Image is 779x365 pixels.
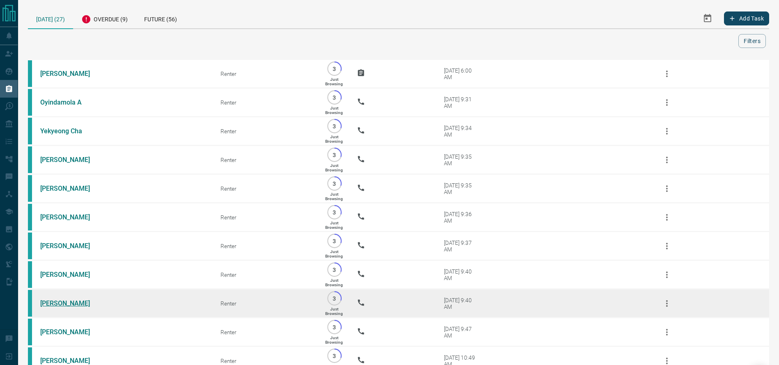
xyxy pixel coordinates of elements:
div: Future (56) [136,8,185,28]
div: [DATE] 9:40 AM [444,268,479,281]
a: [PERSON_NAME] [40,213,102,221]
p: 3 [331,324,338,330]
p: 3 [331,353,338,359]
button: Filters [738,34,766,48]
p: Just Browsing [325,106,343,115]
div: condos.ca [28,118,32,144]
div: Renter [221,185,312,192]
div: condos.ca [28,60,32,87]
div: [DATE] 9:34 AM [444,125,479,138]
p: Just Browsing [325,163,343,172]
p: Just Browsing [325,278,343,287]
a: [PERSON_NAME] [40,156,102,164]
p: Just Browsing [325,249,343,258]
div: [DATE] 9:35 AM [444,182,479,195]
p: 3 [331,123,338,129]
div: Overdue (9) [73,8,136,28]
a: [PERSON_NAME] [40,242,102,250]
p: 3 [331,180,338,187]
button: Select Date Range [698,9,717,28]
div: Renter [221,99,312,106]
a: [PERSON_NAME] [40,357,102,365]
p: Just Browsing [325,135,343,144]
div: [DATE] (27) [28,8,73,29]
div: condos.ca [28,319,32,345]
p: Just Browsing [325,77,343,86]
div: condos.ca [28,261,32,288]
div: condos.ca [28,290,32,317]
a: [PERSON_NAME] [40,328,102,336]
a: [PERSON_NAME] [40,271,102,278]
div: condos.ca [28,89,32,116]
a: [PERSON_NAME] [40,70,102,78]
div: condos.ca [28,233,32,259]
div: Renter [221,329,312,335]
div: [DATE] 9:37 AM [444,240,479,253]
div: Renter [221,358,312,364]
div: [DATE] 6:00 AM [444,67,479,80]
div: Renter [221,157,312,163]
button: Add Task [724,11,769,25]
div: Renter [221,128,312,135]
div: condos.ca [28,204,32,230]
div: [DATE] 9:35 AM [444,153,479,167]
div: [DATE] 9:40 AM [444,297,479,310]
p: Just Browsing [325,335,343,344]
div: [DATE] 9:36 AM [444,211,479,224]
p: 3 [331,152,338,158]
div: condos.ca [28,175,32,202]
a: Oyindamola A [40,98,102,106]
p: Just Browsing [325,307,343,316]
p: 3 [331,94,338,100]
div: Renter [221,271,312,278]
p: 3 [331,267,338,273]
a: [PERSON_NAME] [40,185,102,192]
div: condos.ca [28,146,32,173]
p: 3 [331,238,338,244]
div: [DATE] 9:47 AM [444,326,479,339]
p: 3 [331,66,338,72]
div: Renter [221,243,312,249]
div: Renter [221,71,312,77]
p: 3 [331,295,338,301]
p: Just Browsing [325,221,343,230]
a: Yekyeong Cha [40,127,102,135]
div: Renter [221,214,312,221]
div: Renter [221,300,312,307]
div: [DATE] 9:31 AM [444,96,479,109]
p: 3 [331,209,338,215]
p: Just Browsing [325,192,343,201]
a: [PERSON_NAME] [40,299,102,307]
